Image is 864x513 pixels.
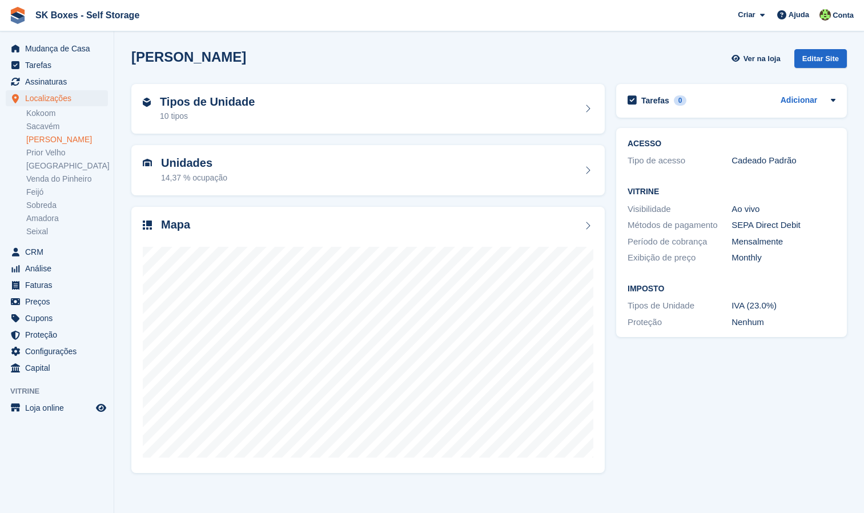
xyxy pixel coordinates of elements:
[628,187,835,197] h2: Vitrine
[25,74,94,90] span: Assinaturas
[143,221,152,230] img: map-icn-33ee37083ee616e46c38cad1a60f524a97daa1e2b2c8c0bc3eb3415660979fc1.svg
[6,277,108,293] a: menu
[25,57,94,73] span: Tarefas
[641,95,669,106] h2: Tarefas
[25,277,94,293] span: Faturas
[160,110,255,122] div: 10 tipos
[730,49,785,68] a: Ver na loja
[628,299,732,312] div: Tipos de Unidade
[674,95,687,106] div: 0
[6,360,108,376] a: menu
[161,172,227,184] div: 14,37 % ocupação
[6,400,108,416] a: menu
[143,159,152,167] img: unit-icn-7be61d7bf1b0ce9d3e12c5938cc71ed9869f7b940bace4675aadf7bd6d80202e.svg
[143,98,151,107] img: unit-type-icn-2b2737a686de81e16bb02015468b77c625bbabd49415b5ef34ead5e3b44a266d.svg
[25,260,94,276] span: Análise
[25,327,94,343] span: Proteção
[628,154,732,167] div: Tipo de acesso
[6,57,108,73] a: menu
[131,145,605,195] a: Unidades 14,37 % ocupação
[26,161,108,171] a: [GEOGRAPHIC_DATA]
[732,299,835,312] div: IVA (23.0%)
[6,244,108,260] a: menu
[25,244,94,260] span: CRM
[732,316,835,329] div: Nenhum
[794,49,847,68] div: Editar Site
[31,6,144,25] a: SK Boxes - Self Storage
[10,386,114,397] span: Vitrine
[26,200,108,211] a: Sobreda
[131,84,605,134] a: Tipos de Unidade 10 tipos
[25,400,94,416] span: Loja online
[161,157,227,170] h2: Unidades
[6,260,108,276] a: menu
[160,95,255,109] h2: Tipos de Unidade
[25,294,94,310] span: Preços
[732,154,835,167] div: Cadeado Padrão
[628,219,732,232] div: Métodos de pagamento
[628,251,732,264] div: Exibição de preço
[94,401,108,415] a: Loja de pré-visualização
[628,235,732,249] div: Período de cobrança
[732,251,835,264] div: Monthly
[25,343,94,359] span: Configurações
[794,49,847,73] a: Editar Site
[131,207,605,474] a: Mapa
[9,7,26,24] img: stora-icon-8386f47178a22dfd0bd8f6a31ec36ba5ce8667c1dd55bd0f319d3a0aa187defe.svg
[26,226,108,237] a: Seixal
[25,310,94,326] span: Cupons
[781,94,818,107] a: Adicionar
[6,41,108,57] a: menu
[26,121,108,132] a: Sacavém
[25,90,94,106] span: Localizações
[6,74,108,90] a: menu
[6,327,108,343] a: menu
[833,10,854,21] span: Conta
[732,203,835,216] div: Ao vivo
[6,310,108,326] a: menu
[25,41,94,57] span: Mudança de Casa
[628,139,835,149] h2: ACESSO
[26,108,108,119] a: Kokoom
[6,294,108,310] a: menu
[628,316,732,329] div: Proteção
[25,360,94,376] span: Capital
[26,213,108,224] a: Amadora
[628,203,732,216] div: Visibilidade
[131,49,246,65] h2: [PERSON_NAME]
[26,174,108,185] a: Venda do Pinheiro
[26,134,108,145] a: [PERSON_NAME]
[789,9,809,21] span: Ajuda
[6,343,108,359] a: menu
[26,147,108,158] a: Prior Velho
[819,9,831,21] img: Dulce Duarte
[628,284,835,294] h2: Imposto
[26,187,108,198] a: Feijó
[732,219,835,232] div: SEPA Direct Debit
[738,9,755,21] span: Criar
[6,90,108,106] a: menu
[161,218,190,231] h2: Mapa
[744,53,781,65] span: Ver na loja
[732,235,835,249] div: Mensalmente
